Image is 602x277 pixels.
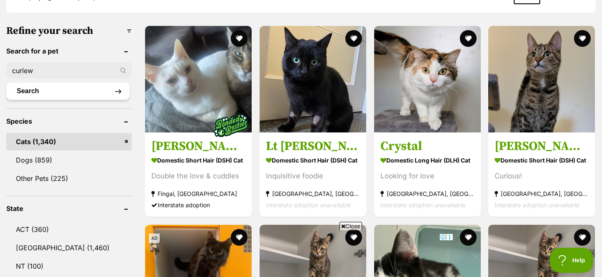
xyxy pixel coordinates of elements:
[339,222,362,230] span: Close
[149,234,160,243] span: AD
[6,133,132,150] a: Cats (1,340)
[266,138,360,154] h3: Lt [PERSON_NAME]
[6,117,132,125] header: Species
[380,188,474,199] strong: [GEOGRAPHIC_DATA], [GEOGRAPHIC_DATA]
[380,154,474,166] strong: Domestic Long Hair (DLH) Cat
[260,132,366,217] a: Lt [PERSON_NAME] Domestic Short Hair (DSH) Cat Inquisitive foodie [GEOGRAPHIC_DATA], [GEOGRAPHIC_...
[145,26,252,132] img: Finn & Rudy - Domestic Short Hair (DSH) Cat
[151,170,245,182] div: Double the love & cuddles
[550,248,594,273] iframe: Help Scout Beacon - Open
[210,104,252,146] img: bonded besties
[6,257,132,275] a: NT (100)
[380,138,474,154] h3: Crystal
[266,188,360,199] strong: [GEOGRAPHIC_DATA], [GEOGRAPHIC_DATA]
[6,47,132,55] header: Search for a pet
[6,151,132,169] a: Dogs (859)
[6,170,132,187] a: Other Pets (225)
[495,154,589,166] strong: Domestic Short Hair (DSH) Cat
[459,30,476,47] button: favourite
[151,188,245,199] strong: Fingal, [GEOGRAPHIC_DATA]
[495,138,589,154] h3: [PERSON_NAME]
[151,138,245,154] h3: [PERSON_NAME] & [PERSON_NAME]
[145,132,252,217] a: [PERSON_NAME] & [PERSON_NAME] Domestic Short Hair (DSH) Cat Double the love & cuddles Fingal, [GE...
[380,170,474,182] div: Looking for love
[151,199,245,211] div: Interstate adoption
[6,239,132,257] a: [GEOGRAPHIC_DATA] (1,460)
[260,26,366,132] img: Lt Dan - Domestic Short Hair (DSH) Cat
[574,30,591,47] button: favourite
[266,170,360,182] div: Inquisitive foodie
[231,30,247,47] button: favourite
[374,26,481,132] img: Crystal - Domestic Long Hair (DLH) Cat
[266,154,360,166] strong: Domestic Short Hair (DSH) Cat
[345,30,362,47] button: favourite
[6,83,130,99] button: Search
[495,201,579,208] span: Interstate adoption unavailable
[6,63,132,79] input: Toby
[574,229,591,246] button: favourite
[495,188,589,199] strong: [GEOGRAPHIC_DATA], [GEOGRAPHIC_DATA]
[6,205,132,212] header: State
[151,154,245,166] strong: Domestic Short Hair (DSH) Cat
[6,25,132,37] h3: Refine your search
[266,201,351,208] span: Interstate adoption unavailable
[374,132,481,217] a: Crystal Domestic Long Hair (DLH) Cat Looking for love [GEOGRAPHIC_DATA], [GEOGRAPHIC_DATA] Inters...
[488,132,595,217] a: [PERSON_NAME] Domestic Short Hair (DSH) Cat Curious! [GEOGRAPHIC_DATA], [GEOGRAPHIC_DATA] Interst...
[488,26,595,132] img: Amy - Domestic Short Hair (DSH) Cat
[6,221,132,238] a: ACT (360)
[459,229,476,246] button: favourite
[380,201,465,208] span: Interstate adoption unavailable
[495,170,589,182] div: Curious!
